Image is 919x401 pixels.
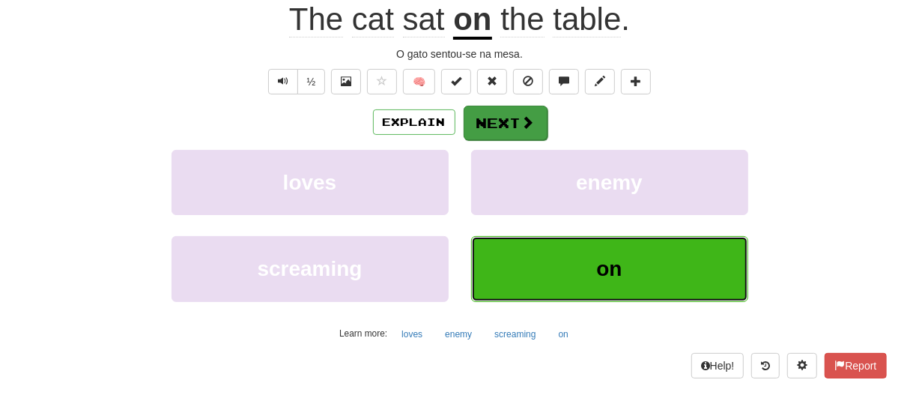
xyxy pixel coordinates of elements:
button: Add to collection (alt+a) [621,69,651,94]
div: O gato sentou-se na mesa. [33,46,887,61]
button: ½ [297,69,326,94]
button: screaming [486,323,544,346]
button: Report [825,353,886,379]
button: Set this sentence to 100% Mastered (alt+m) [441,69,471,94]
span: enemy [576,171,643,194]
button: screaming [172,236,449,301]
span: sat [403,1,445,37]
button: Explain [373,109,455,135]
button: enemy [437,323,480,346]
button: on [471,236,748,301]
span: screaming [257,257,362,280]
button: loves [393,323,431,346]
button: Next [464,106,548,140]
button: Show image (alt+x) [331,69,361,94]
button: loves [172,150,449,215]
button: Help! [691,353,744,379]
span: The [289,1,343,37]
u: on [453,1,491,40]
button: Ignore sentence (alt+i) [513,69,543,94]
span: loves [283,171,337,194]
button: Play sentence audio (ctl+space) [268,69,298,94]
small: Learn more: [339,328,387,339]
span: on [596,257,622,280]
div: Text-to-speech controls [265,69,326,94]
span: table [553,1,621,37]
button: Discuss sentence (alt+u) [549,69,579,94]
span: cat [352,1,394,37]
button: on [551,323,577,346]
span: . [492,1,630,37]
button: enemy [471,150,748,215]
span: the [500,1,544,37]
button: Round history (alt+y) [751,353,780,379]
button: Reset to 0% Mastered (alt+r) [477,69,507,94]
button: Favorite sentence (alt+f) [367,69,397,94]
button: Edit sentence (alt+d) [585,69,615,94]
button: 🧠 [403,69,435,94]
